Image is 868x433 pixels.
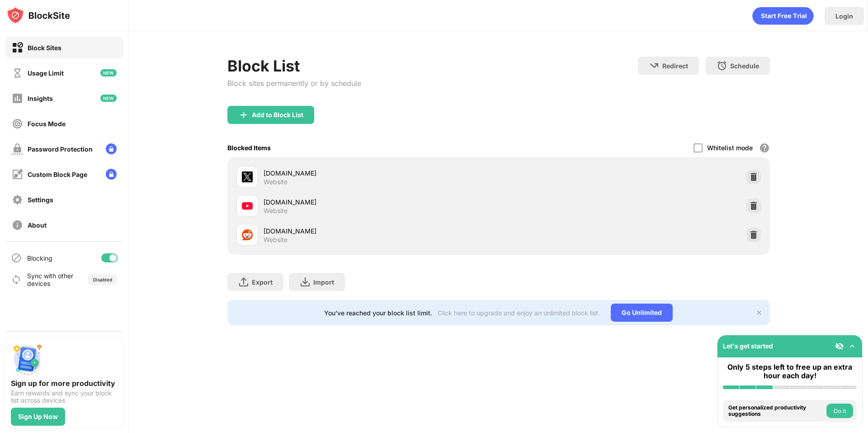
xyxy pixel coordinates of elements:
div: [DOMAIN_NAME] [264,197,499,207]
img: push-signup.svg [11,343,43,375]
div: Usage Limit [28,69,64,77]
div: animation [752,7,814,25]
img: settings-off.svg [12,194,23,205]
img: customize-block-page-off.svg [12,169,23,180]
div: Go Unlimited [611,304,673,322]
div: Let's get started [723,342,773,350]
button: Do it [826,404,853,418]
div: You’ve reached your block list limit. [324,309,432,317]
div: Click here to upgrade and enjoy an unlimited block list. [438,309,600,317]
img: password-protection-off.svg [12,143,23,155]
div: Redirect [662,62,688,70]
div: Sync with other devices [27,272,74,287]
div: Get personalized productivity suggestions [728,404,824,418]
div: Settings [28,196,53,204]
div: Blocked Items [227,144,271,152]
div: Website [264,236,288,244]
img: eye-not-visible.svg [835,342,844,351]
div: Only 5 steps left to free up an extra hour each day! [723,363,857,380]
img: new-icon.svg [100,95,117,102]
div: Export [252,278,273,286]
div: [DOMAIN_NAME] [264,168,499,178]
div: About [28,221,47,229]
div: Custom Block Page [28,171,87,178]
img: favicons [242,200,253,211]
img: focus-off.svg [12,118,23,129]
img: omni-setup-toggle.svg [848,342,857,351]
img: favicons [242,229,253,240]
div: [DOMAIN_NAME] [264,226,499,236]
div: Earn rewards and sync your block list across devices [11,390,118,404]
img: sync-icon.svg [11,274,22,285]
img: x-button.svg [755,309,763,316]
img: favicons [242,171,253,182]
div: Sign Up Now [18,413,58,420]
img: block-on.svg [12,42,23,53]
div: Add to Block List [252,111,303,119]
div: Whitelist mode [707,144,753,152]
img: lock-menu.svg [106,169,117,180]
img: insights-off.svg [12,93,23,104]
div: Block Sites [28,44,61,52]
div: Schedule [730,62,759,70]
div: Password Protection [28,145,93,153]
div: Login [835,12,853,20]
div: Block sites permanently or by schedule [227,79,361,88]
div: Focus Mode [28,120,66,128]
img: about-off.svg [12,219,23,231]
div: Website [264,207,288,215]
div: Block List [227,57,361,75]
div: Blocking [27,254,52,262]
img: blocking-icon.svg [11,252,22,263]
div: Disabled [93,277,112,282]
img: new-icon.svg [100,69,117,76]
div: Sign up for more productivity [11,379,118,388]
img: logo-blocksite.svg [6,6,70,24]
img: time-usage-off.svg [12,67,23,79]
div: Import [313,278,334,286]
img: lock-menu.svg [106,143,117,154]
div: Insights [28,95,53,102]
div: Website [264,178,288,186]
